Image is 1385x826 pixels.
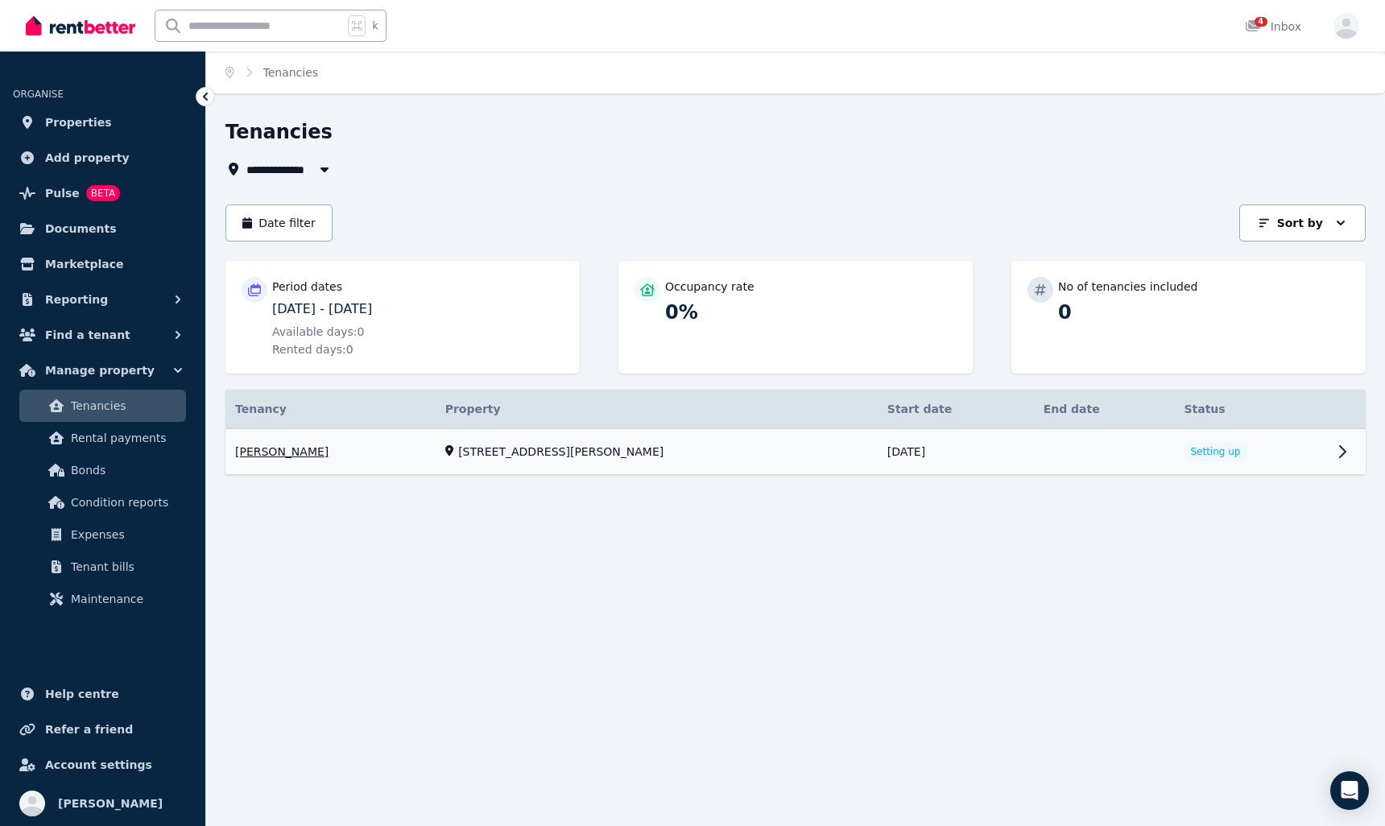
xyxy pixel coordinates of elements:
span: Manage property [45,361,155,380]
span: Marketplace [45,254,123,274]
p: 0% [665,299,957,325]
th: Start date [878,390,1034,429]
span: Pulse [45,184,80,203]
span: Properties [45,113,112,132]
span: Maintenance [71,589,180,609]
span: Tenancies [263,64,319,81]
button: Sort by [1239,204,1366,242]
span: Help centre [45,684,119,704]
img: RentBetter [26,14,135,38]
div: Open Intercom Messenger [1330,771,1369,810]
button: Reporting [13,283,192,316]
span: k [372,19,378,32]
a: Add property [13,142,192,174]
span: Bonds [71,460,180,480]
span: Documents [45,219,117,238]
h1: Tenancies [225,119,333,145]
a: Help centre [13,678,192,710]
span: Rental payments [71,428,180,448]
span: Account settings [45,755,152,774]
a: Maintenance [19,583,186,615]
button: Date filter [225,204,333,242]
p: Occupancy rate [665,279,755,295]
a: Refer a friend [13,713,192,745]
span: Tenant bills [71,557,180,576]
span: Tenancy [235,401,287,417]
nav: Breadcrumb [206,52,337,93]
a: Bonds [19,454,186,486]
span: Reporting [45,290,108,309]
span: 4 [1255,17,1267,27]
a: Documents [13,213,192,245]
span: Find a tenant [45,325,130,345]
a: Expenses [19,518,186,551]
a: Marketplace [13,248,192,280]
span: Add property [45,148,130,167]
a: PulseBETA [13,177,192,209]
button: Find a tenant [13,319,192,351]
span: Available days: 0 [272,324,365,340]
p: Sort by [1277,215,1323,231]
a: Account settings [13,749,192,781]
p: [DATE] - [DATE] [272,299,564,319]
a: Properties [13,106,192,138]
span: Refer a friend [45,720,133,739]
span: ORGANISE [13,89,64,100]
span: Condition reports [71,493,180,512]
a: Tenancies [19,390,186,422]
div: Inbox [1245,19,1301,35]
a: Condition reports [19,486,186,518]
span: Tenancies [71,396,180,415]
a: Tenant bills [19,551,186,583]
span: [PERSON_NAME] [58,794,163,813]
button: Manage property [13,354,192,386]
a: View details for Susie Soulakellis [225,429,1366,475]
th: Status [1174,390,1327,429]
span: BETA [86,185,120,201]
p: 0 [1058,299,1350,325]
p: Period dates [272,279,342,295]
a: Rental payments [19,422,186,454]
span: Rented days: 0 [272,341,353,357]
p: No of tenancies included [1058,279,1197,295]
span: Expenses [71,525,180,544]
th: End date [1034,390,1175,429]
th: Property [436,390,878,429]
